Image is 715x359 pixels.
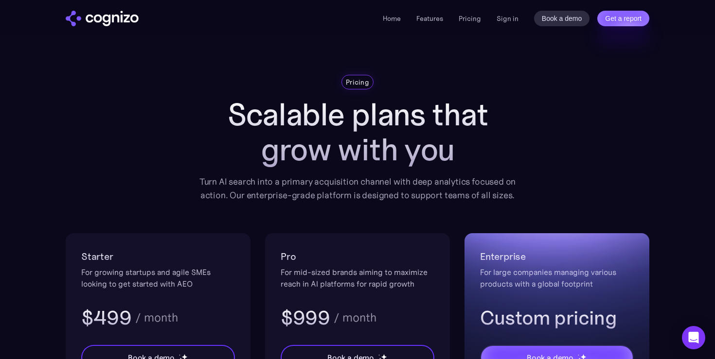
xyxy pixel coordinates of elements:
div: / month [135,312,178,324]
h2: Starter [81,249,235,264]
a: Home [383,14,401,23]
h2: Pro [281,249,434,264]
div: For large companies managing various products with a global footprint [480,266,634,290]
a: Sign in [497,13,518,24]
a: Get a report [597,11,649,26]
a: Features [416,14,443,23]
div: / month [334,312,376,324]
img: star [179,354,180,356]
h3: $499 [81,305,131,330]
a: Pricing [459,14,481,23]
h3: $999 [281,305,330,330]
h1: Scalable plans that grow with you [192,97,523,167]
div: Turn AI search into a primary acquisition channel with deep analytics focused on action. Our ente... [192,175,523,202]
div: Open Intercom Messenger [682,326,705,349]
div: For mid-sized brands aiming to maximize reach in AI platforms for rapid growth [281,266,434,290]
h3: Custom pricing [480,305,634,330]
img: star [578,354,579,356]
a: Book a demo [534,11,590,26]
img: star [378,354,380,356]
div: Pricing [346,77,369,87]
div: For growing startups and agile SMEs looking to get started with AEO [81,266,235,290]
a: home [66,11,139,26]
h2: Enterprise [480,249,634,264]
img: cognizo logo [66,11,139,26]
